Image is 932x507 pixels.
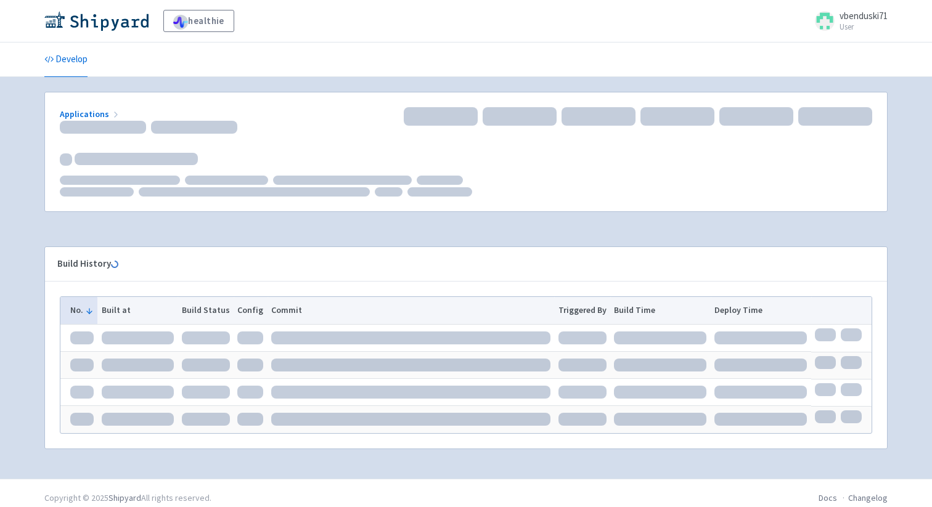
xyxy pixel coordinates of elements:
th: Config [234,297,268,324]
span: vbenduski71 [840,10,888,22]
th: Build Time [610,297,711,324]
th: Build Status [178,297,234,324]
a: Applications [60,108,121,120]
th: Commit [268,297,555,324]
div: Build History [57,257,855,271]
th: Triggered By [554,297,610,324]
img: Shipyard logo [44,11,149,31]
th: Deploy Time [711,297,811,324]
button: No. [70,304,94,317]
a: healthie [163,10,234,32]
a: Develop [44,43,88,77]
a: Shipyard [108,492,141,503]
a: Changelog [848,492,888,503]
div: Copyright © 2025 All rights reserved. [44,492,211,505]
th: Built at [97,297,178,324]
a: vbenduski71 User [807,11,888,31]
a: Docs [819,492,837,503]
small: User [840,23,888,31]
